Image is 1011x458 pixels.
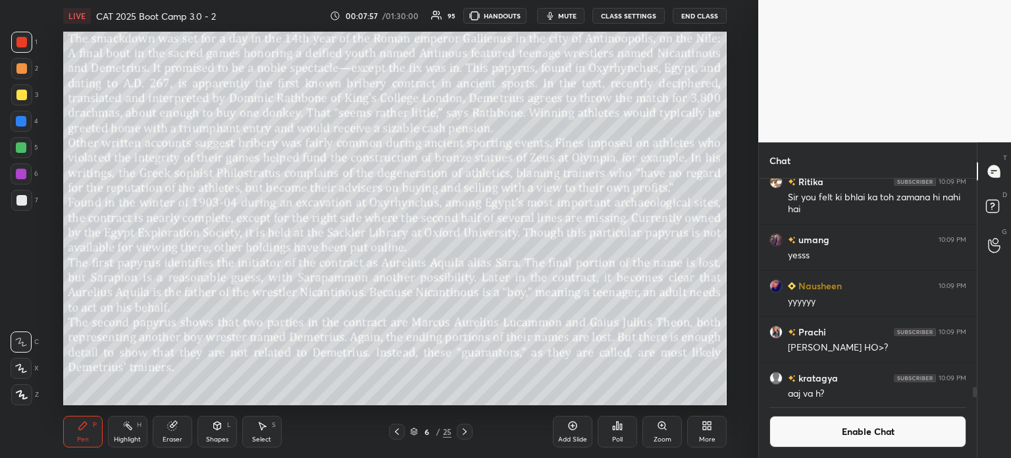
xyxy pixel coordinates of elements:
img: no-rating-badge.077c3623.svg [788,329,796,336]
div: 6 [11,163,38,185]
div: L [227,422,231,428]
h6: kratagya [796,371,838,385]
div: 5 [11,137,38,158]
img: no-rating-badge.077c3623.svg [788,179,796,186]
img: Learner_Badge_beginner_1_8b307cf2a0.svg [788,282,796,290]
div: Select [252,436,271,443]
div: 4 [11,111,38,132]
div: Zoom [654,436,671,443]
img: 3 [769,175,783,188]
p: T [1003,153,1007,163]
div: 10:09 PM [939,374,966,382]
p: Chat [759,143,801,178]
div: Add Slide [558,436,587,443]
img: 4P8fHbbgJtejmAAAAAElFTkSuQmCC [894,328,936,336]
p: D [1002,190,1007,200]
span: mute [558,11,577,20]
div: Pen [77,436,89,443]
button: mute [537,8,584,24]
h6: Prachi [796,325,826,339]
img: ccfb6cedce394ab38c413dac2608b524.jpg [769,326,783,339]
h6: Ritika [796,175,823,188]
div: 10:09 PM [939,236,966,244]
button: CLASS SETTINGS [592,8,665,24]
div: Poll [612,436,623,443]
div: Highlight [114,436,141,443]
h6: Nausheen [796,279,842,293]
div: 25 [443,426,452,438]
img: b3d50c53ff6e4f77828f3ffbe42f30ea.52178171_3 [769,233,783,246]
div: H [137,422,142,428]
img: 4P8fHbbgJtejmAAAAAElFTkSuQmCC [894,374,936,382]
div: Sir you felt ki bhlai ka toh zamana hi nahi hai [788,191,966,216]
div: 1 [11,32,38,53]
div: More [699,436,715,443]
div: LIVE [63,8,91,24]
div: / [436,428,440,436]
img: no-rating-badge.077c3623.svg [788,237,796,244]
div: C [11,331,39,353]
img: default.png [769,372,783,385]
div: yyyyyy [788,295,966,308]
div: 2 [11,58,38,79]
div: aaj va h? [788,387,966,401]
p: G [1002,227,1007,237]
div: 10:09 PM [939,328,966,336]
div: S [272,422,276,428]
div: 7 [11,190,38,211]
img: 4P8fHbbgJtejmAAAAAElFTkSuQmCC [894,178,936,186]
div: yesss [788,249,966,262]
div: Shapes [206,436,228,443]
div: 95 [448,13,455,19]
div: P [93,422,97,428]
div: 10:09 PM [939,282,966,290]
img: no-rating-badge.077c3623.svg [788,375,796,382]
h4: CAT 2025 Boot Camp 3.0 - 2 [96,10,216,22]
div: Z [11,384,39,405]
div: [PERSON_NAME] HO>? [788,341,966,355]
h6: umang [796,233,829,246]
div: 10:09 PM [939,178,966,186]
button: HANDOUTS [463,8,527,24]
div: Eraser [163,436,182,443]
img: 1dc18fb030944b15afb83912efc4150d.jpg [769,279,783,293]
div: 6 [421,428,434,436]
div: 3 [11,84,38,105]
button: End Class [673,8,727,24]
div: X [11,358,39,379]
div: grid [759,179,977,399]
button: Enable Chat [769,416,966,447]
